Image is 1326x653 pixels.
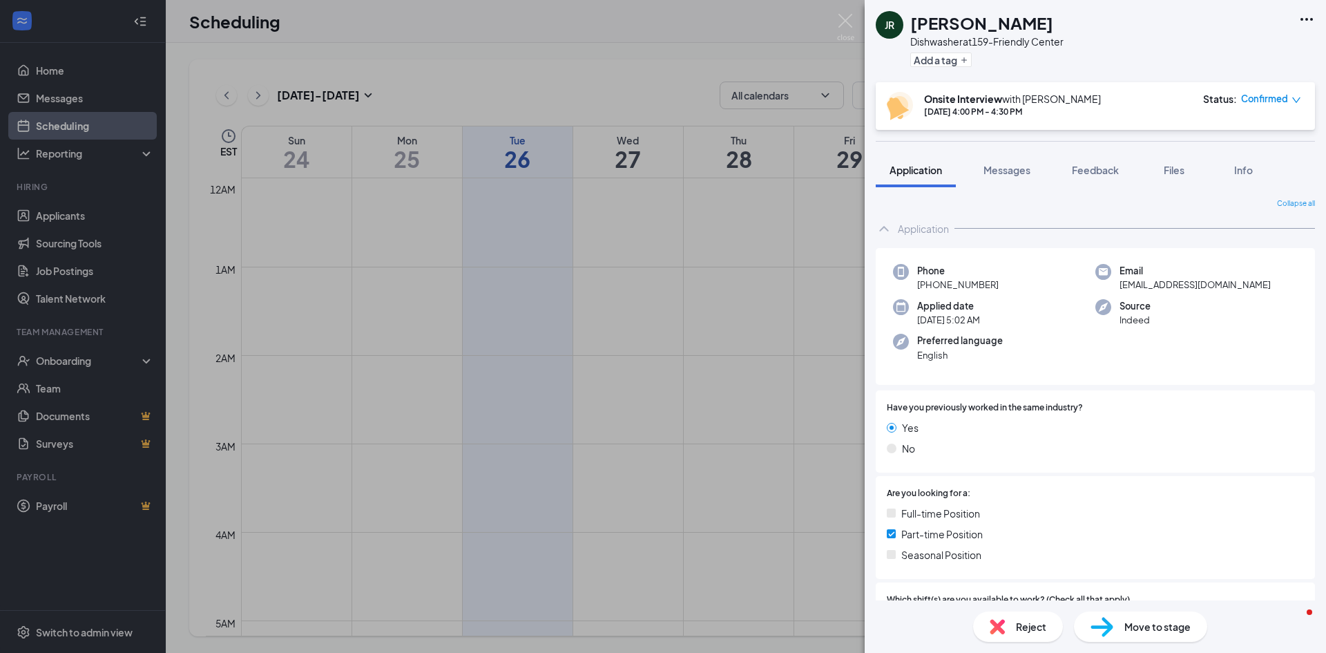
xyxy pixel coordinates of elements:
span: Which shift(s) are you available to work? (Check all that apply) [887,594,1130,607]
div: Application [898,222,949,236]
svg: ChevronUp [876,220,892,237]
span: Full-time Position [901,506,980,521]
span: Indeed [1120,313,1151,327]
span: Part-time Position [901,527,983,542]
span: Move to stage [1124,619,1191,634]
span: Are you looking for a: [887,487,970,500]
b: Onsite Interview [924,93,1002,105]
span: Files [1164,164,1184,176]
div: Status : [1203,92,1237,106]
span: Yes [902,420,919,435]
span: No [902,441,915,456]
span: Email [1120,264,1271,278]
span: Confirmed [1241,92,1288,106]
span: English [917,348,1003,362]
button: PlusAdd a tag [910,53,972,67]
span: [DATE] 5:02 AM [917,313,980,327]
span: Feedback [1072,164,1119,176]
span: Seasonal Position [901,547,981,562]
span: Reject [1016,619,1046,634]
div: [DATE] 4:00 PM - 4:30 PM [924,106,1101,117]
span: Preferred language [917,334,1003,348]
span: Phone [917,264,999,278]
span: [PHONE_NUMBER] [917,278,999,292]
svg: Ellipses [1298,11,1315,28]
div: with [PERSON_NAME] [924,92,1101,106]
span: Application [890,164,942,176]
span: Info [1234,164,1253,176]
h1: [PERSON_NAME] [910,11,1053,35]
div: JR [885,18,894,32]
span: Messages [983,164,1030,176]
span: [EMAIL_ADDRESS][DOMAIN_NAME] [1120,278,1271,292]
div: Dishwasher at 159-Friendly Center [910,35,1064,48]
span: Collapse all [1277,198,1315,209]
span: down [1291,95,1301,105]
span: Applied date [917,299,980,313]
span: Have you previously worked in the same industry? [887,401,1083,415]
svg: Plus [960,56,968,64]
span: Source [1120,299,1151,313]
iframe: Intercom live chat [1279,606,1312,639]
